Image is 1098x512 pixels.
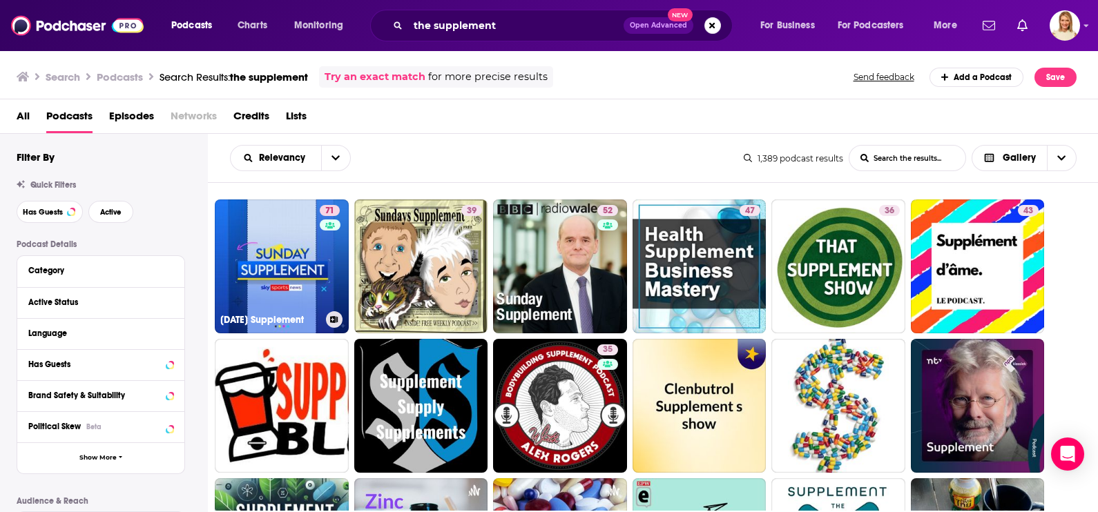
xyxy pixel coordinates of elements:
span: Relevancy [259,153,310,163]
span: Charts [238,16,267,35]
button: open menu [231,153,321,163]
span: New [668,8,693,21]
a: 39 [354,199,488,333]
span: For Business [760,16,815,35]
div: Active Status [28,297,164,307]
a: Podcasts [46,105,93,133]
div: Has Guests [28,360,162,369]
img: Podchaser - Follow, Share and Rate Podcasts [11,12,144,39]
span: Monitoring [294,16,343,35]
div: Brand Safety & Suitability [28,391,162,400]
button: Choose View [972,145,1077,171]
a: Add a Podcast [930,68,1024,87]
span: for more precise results [428,69,548,85]
a: All [17,105,30,133]
div: Search Results: [160,70,308,83]
h3: Podcasts [97,70,143,83]
a: 43 [911,199,1045,333]
a: 35 [493,339,627,473]
button: Has Guests [17,201,83,223]
a: Show notifications dropdown [1012,14,1033,37]
span: the supplement [230,70,308,83]
h3: Search [46,70,80,83]
a: 71[DATE] Supplement [215,199,349,333]
button: Active [88,201,133,223]
button: Save [1034,68,1077,87]
button: Send feedback [849,71,918,83]
span: Active [100,208,122,216]
a: Show notifications dropdown [977,14,1001,37]
span: Has Guests [23,208,63,216]
span: Logged in as leannebush [1050,10,1080,41]
button: Show profile menu [1050,10,1080,41]
span: Open Advanced [630,22,687,29]
span: 47 [745,204,755,218]
span: 35 [603,343,613,357]
p: Podcast Details [17,239,185,249]
span: Political Skew [28,422,81,431]
a: 35 [597,344,618,355]
span: 36 [885,204,894,218]
button: open menu [829,14,924,37]
span: 43 [1023,204,1033,218]
a: 52 [493,199,627,333]
span: 71 [325,204,334,218]
div: Language [28,328,164,338]
button: open menu [751,14,832,37]
a: Credits [233,105,269,133]
div: Category [28,266,164,275]
span: 52 [603,204,613,218]
div: Open Intercom Messenger [1051,437,1084,471]
span: Show More [79,454,117,462]
p: Audience & Reach [17,496,185,506]
a: 39 [461,205,482,216]
button: Brand Safety & Suitability [28,386,173,404]
a: Episodes [109,105,154,133]
button: open menu [285,14,361,37]
a: 36 [879,205,900,216]
span: For Podcasters [838,16,904,35]
span: Quick Filters [30,180,76,190]
button: open menu [162,14,230,37]
button: open menu [924,14,974,37]
h2: Filter By [17,150,55,164]
span: More [934,16,957,35]
a: 52 [597,205,618,216]
button: Has Guests [28,355,173,373]
a: Lists [286,105,307,133]
img: User Profile [1050,10,1080,41]
button: Open AdvancedNew [624,17,693,34]
h3: [DATE] Supplement [220,314,320,326]
input: Search podcasts, credits, & more... [408,14,624,37]
h2: Choose List sort [230,145,351,171]
span: Networks [171,105,217,133]
button: Political SkewBeta [28,417,173,435]
a: 36 [771,199,905,333]
div: Beta [86,422,102,431]
button: open menu [321,146,350,170]
div: 1,389 podcast results [744,153,843,164]
a: 43 [1018,205,1039,216]
a: Charts [229,14,276,37]
span: Podcasts [171,16,212,35]
a: 47 [633,199,767,333]
button: Show More [17,442,184,473]
a: 47 [740,205,760,216]
a: 71 [320,205,340,216]
button: Language [28,324,173,342]
button: Category [28,262,173,279]
span: 39 [467,204,476,218]
span: Gallery [1003,153,1036,163]
a: Search Results:the supplement [160,70,308,83]
div: Search podcasts, credits, & more... [383,10,746,41]
button: Active Status [28,293,173,311]
a: Try an exact match [325,69,425,85]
